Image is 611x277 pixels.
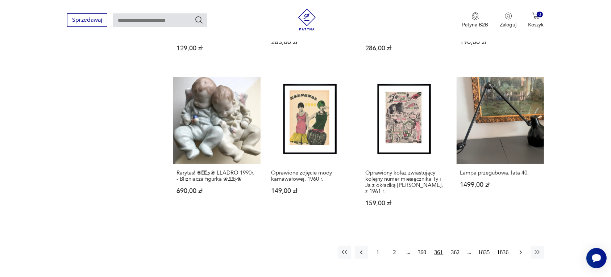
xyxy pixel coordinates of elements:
[477,246,492,259] button: 1835
[388,246,401,259] button: 2
[472,12,479,20] img: Ikona medalu
[173,77,261,221] a: Rarytas! ❀ڿڰۣ❀ LLADRO 1990r. - Bliźniacza figurka ❀ڿڰۣ❀Rarytas! ❀ڿڰۣ❀ LLADRO 1990r. - Bliźniacza ...
[586,248,607,268] iframe: Smartsupp widget button
[460,39,541,45] p: 190,00 zł
[528,12,544,28] button: 0Koszyk
[366,200,446,206] p: 159,00 zł
[432,246,445,259] button: 361
[271,188,352,194] p: 149,00 zł
[500,21,517,28] p: Zaloguj
[195,16,203,24] button: Szukaj
[532,12,540,20] img: Ikona koszyka
[457,77,544,221] a: Lampa przegubowa, lata 40.Lampa przegubowa, lata 40.1499,00 zł
[460,170,541,176] h3: Lampa przegubowa, lata 40.
[67,13,107,27] button: Sprzedawaj
[449,246,462,259] button: 362
[505,12,512,20] img: Ikonka użytkownika
[268,77,355,221] a: Oprawione zdjęcie mody karnawałowej, 1960 r.Oprawione zdjęcie mody karnawałowej, 1960 r.149,00 zł
[176,45,257,51] p: 129,00 zł
[528,21,544,28] p: Koszyk
[537,12,543,18] div: 0
[460,182,541,188] p: 1499,00 zł
[500,12,517,28] button: Zaloguj
[462,12,489,28] a: Ikona medaluPatyna B2B
[366,45,446,51] p: 286,00 zł
[366,170,446,194] h3: Oprawiony kolaż zwiastujący kolejny numer miesięcznika Ty i Ja z okładką [PERSON_NAME], z 1961 r.
[271,39,352,45] p: 263,00 zł
[176,170,257,182] h3: Rarytas! ❀ڿڰۣ❀ LLADRO 1990r. - Bliźniacza figurka ❀ڿڰۣ❀
[462,21,489,28] p: Patyna B2B
[416,246,429,259] button: 360
[495,246,511,259] button: 1836
[271,170,352,182] h3: Oprawione zdjęcie mody karnawałowej, 1960 r.
[362,77,450,221] a: Oprawiony kolaż zwiastujący kolejny numer miesięcznika Ty i Ja z okładką Henryka Tomaszewskiego, ...
[67,18,107,23] a: Sprzedawaj
[462,12,489,28] button: Patyna B2B
[176,188,257,194] p: 690,00 zł
[296,9,318,30] img: Patyna - sklep z meblami i dekoracjami vintage
[371,246,385,259] button: 1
